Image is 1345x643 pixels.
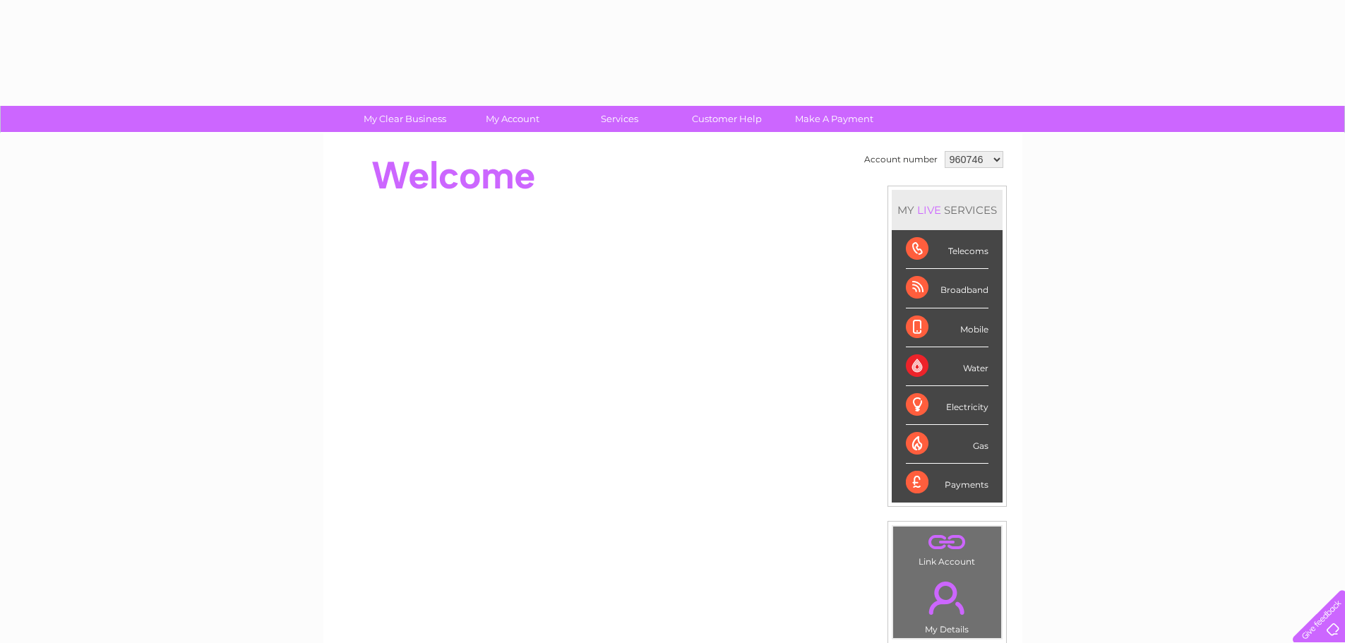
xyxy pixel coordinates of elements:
[892,570,1002,639] td: My Details
[906,425,988,464] div: Gas
[906,230,988,269] div: Telecoms
[892,526,1002,570] td: Link Account
[347,106,463,132] a: My Clear Business
[897,530,998,555] a: .
[454,106,570,132] a: My Account
[906,386,988,425] div: Electricity
[861,148,941,172] td: Account number
[906,269,988,308] div: Broadband
[906,464,988,502] div: Payments
[776,106,892,132] a: Make A Payment
[669,106,785,132] a: Customer Help
[906,347,988,386] div: Water
[561,106,678,132] a: Services
[892,190,1003,230] div: MY SERVICES
[914,203,944,217] div: LIVE
[906,308,988,347] div: Mobile
[897,573,998,623] a: .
